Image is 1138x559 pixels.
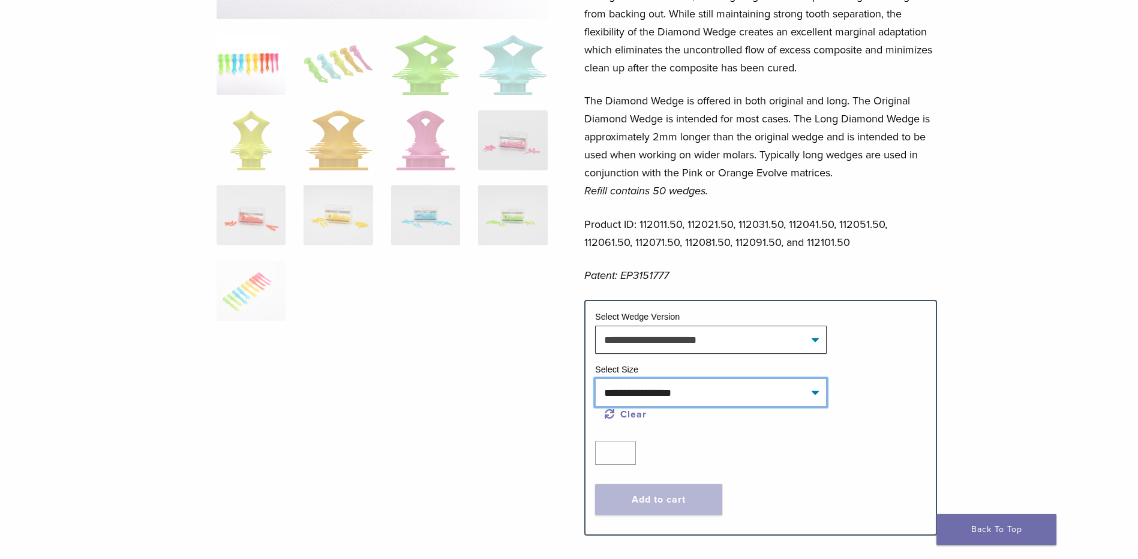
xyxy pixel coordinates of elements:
[391,185,460,245] img: Diamond Wedge and Long Diamond Wedge - Image 11
[391,35,460,95] img: Diamond Wedge and Long Diamond Wedge - Image 3
[478,185,547,245] img: Diamond Wedge and Long Diamond Wedge - Image 12
[217,185,286,245] img: Diamond Wedge and Long Diamond Wedge - Image 9
[595,484,722,515] button: Add to cart
[595,312,680,321] label: Select Wedge Version
[936,514,1056,545] a: Back To Top
[230,110,273,170] img: Diamond Wedge and Long Diamond Wedge - Image 5
[396,110,455,170] img: Diamond Wedge and Long Diamond Wedge - Image 7
[478,35,547,95] img: Diamond Wedge and Long Diamond Wedge - Image 4
[305,110,372,170] img: Diamond Wedge and Long Diamond Wedge - Image 6
[584,184,708,197] em: Refill contains 50 wedges.
[217,35,286,95] img: DSC_0187_v3-1920x1218-1-324x324.png
[595,365,638,374] label: Select Size
[478,110,547,170] img: Diamond Wedge and Long Diamond Wedge - Image 8
[304,185,373,245] img: Diamond Wedge and Long Diamond Wedge - Image 10
[304,35,373,95] img: Diamond Wedge and Long Diamond Wedge - Image 2
[584,215,937,251] p: Product ID: 112011.50, 112021.50, 112031.50, 112041.50, 112051.50, 112061.50, 112071.50, 112081.5...
[584,269,669,282] em: Patent: EP3151777
[217,261,286,321] img: Diamond Wedge and Long Diamond Wedge - Image 13
[605,408,647,420] a: Clear
[584,92,937,200] p: The Diamond Wedge is offered in both original and long. The Original Diamond Wedge is intended fo...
